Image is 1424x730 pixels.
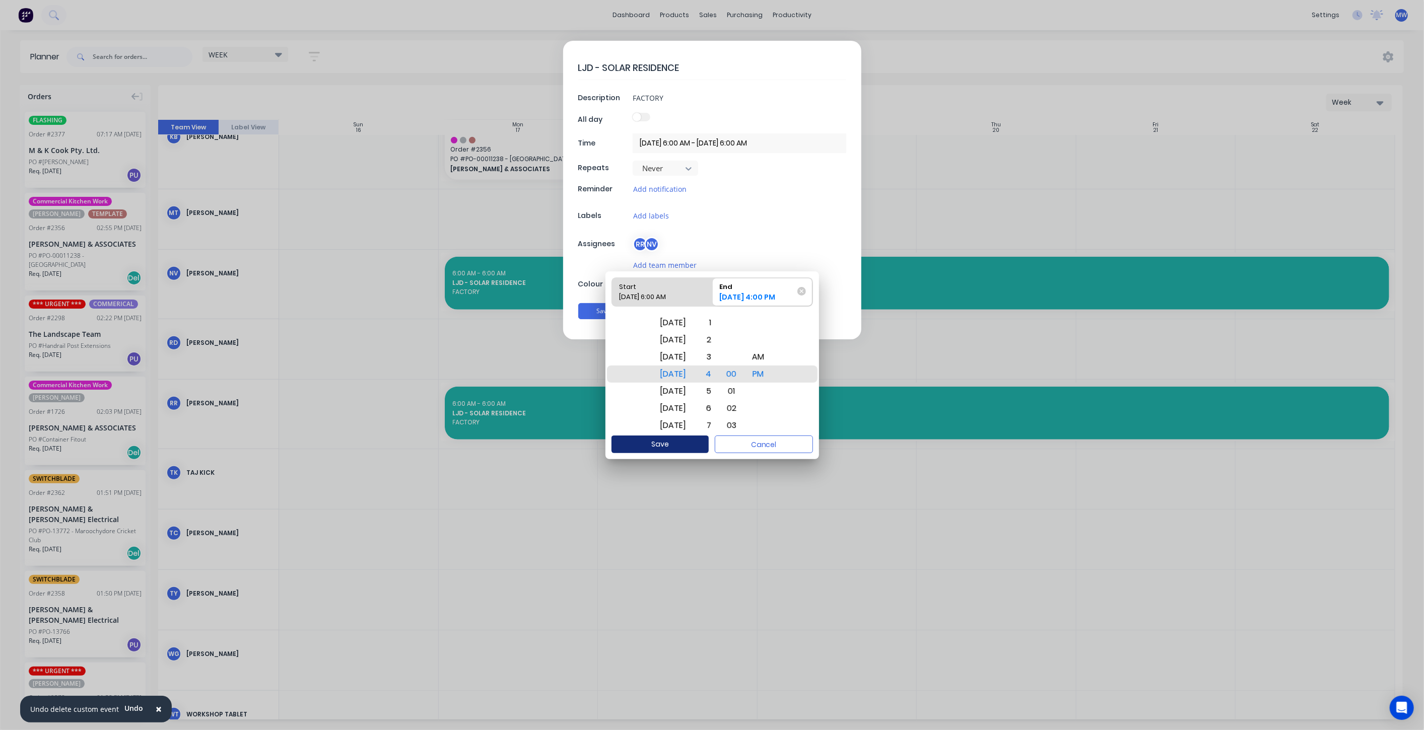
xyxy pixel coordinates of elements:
div: 4 [695,366,717,383]
button: Save [612,435,709,453]
div: 3 [695,348,717,366]
div: AM [746,348,770,366]
div: [DATE] [654,383,692,400]
div: 2 [695,331,717,348]
input: Enter a description [633,90,846,105]
button: Cancel [715,435,813,453]
button: Save [578,303,629,319]
div: [DATE] 6:00 AM [615,292,699,306]
div: [DATE] 4:00 PM [715,292,799,306]
div: Minute [719,313,744,435]
div: NV [644,237,659,252]
div: [DATE] [654,314,692,331]
div: End [715,278,799,292]
div: [DATE] [654,348,692,366]
div: [DATE] [654,331,692,348]
div: PM [746,366,770,383]
div: Labels [578,210,630,221]
div: 03 [720,417,743,434]
div: [DATE] [654,400,692,417]
div: All day [578,114,630,125]
div: [DATE] [654,366,692,383]
div: 00 [720,366,743,383]
button: Add team member [633,259,697,271]
button: Undo [119,701,149,716]
div: Undo delete custom event [30,704,119,714]
div: RR [633,237,648,252]
button: Add notification [633,183,687,195]
div: [DATE] [654,417,692,434]
button: Add labels [633,210,669,222]
div: Time [578,138,630,149]
span: × [156,702,162,716]
div: 6 [695,400,717,417]
div: 1 [695,314,717,331]
div: Repeats [578,163,630,173]
div: 7 [695,417,717,434]
button: Close [146,697,172,721]
div: 5 [695,383,717,400]
div: Description [578,93,630,103]
div: 01 [720,383,743,400]
div: Start [615,278,699,292]
div: Assignees [578,239,630,249]
div: Date [652,313,694,435]
div: Colour [578,279,630,289]
div: Hour [694,313,719,435]
div: Reminder [578,184,630,194]
div: Open Intercom Messenger [1390,696,1414,720]
textarea: LJD - SOLAR RESIDENCE [578,56,846,80]
div: 02 [720,400,743,417]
